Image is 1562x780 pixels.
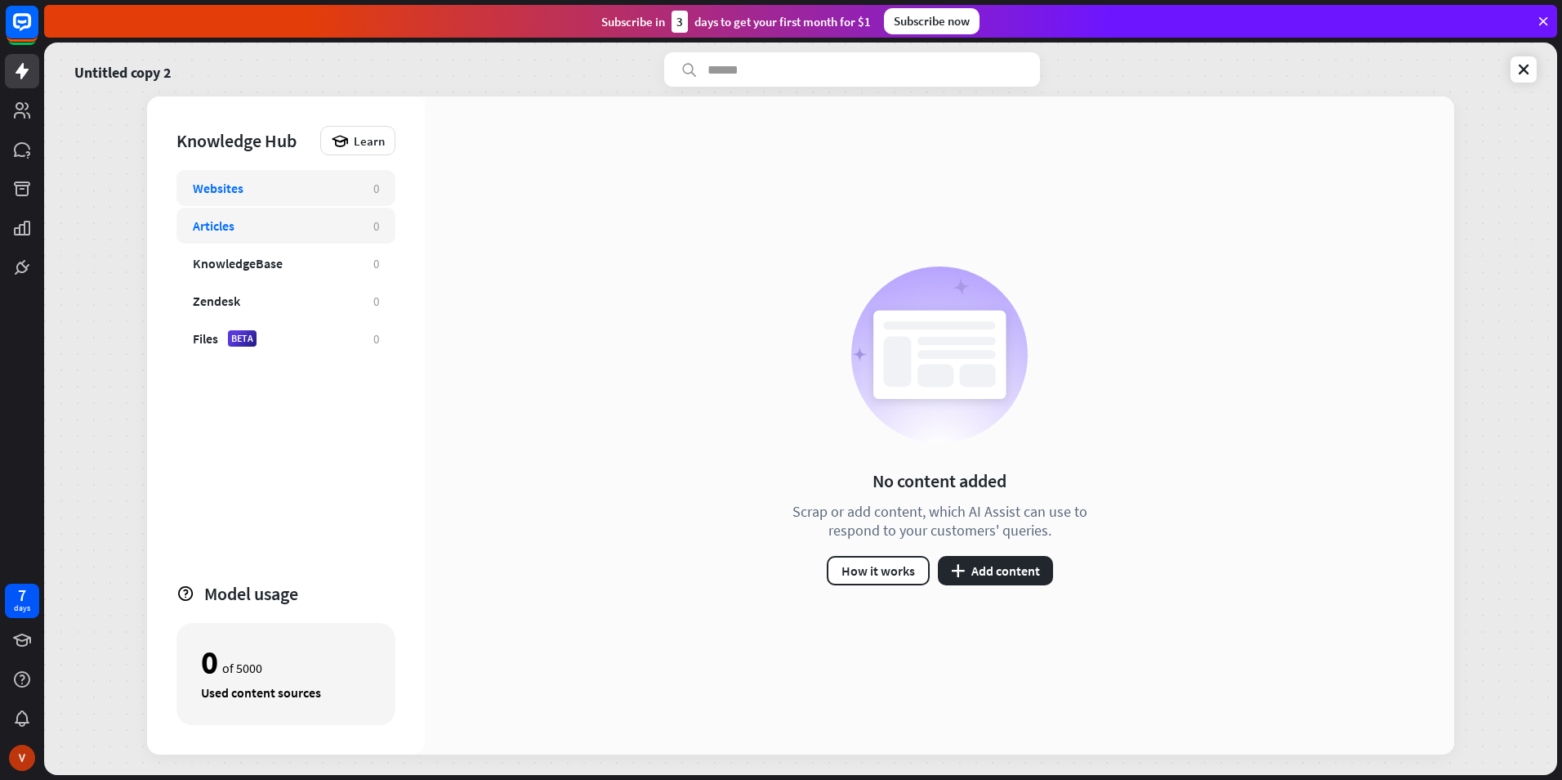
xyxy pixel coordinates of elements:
[951,564,965,577] i: plus
[193,180,243,196] div: Websites
[827,556,930,585] button: How it works
[884,8,980,34] div: Subscribe now
[672,11,688,33] div: 3
[373,294,379,309] div: 0
[373,331,379,347] div: 0
[228,330,257,347] div: BETA
[201,648,218,676] div: 0
[373,218,379,234] div: 0
[204,582,395,605] div: Model usage
[373,181,379,196] div: 0
[354,133,385,149] span: Learn
[74,52,172,87] a: Untitled copy 2
[193,330,218,347] div: Files
[193,293,240,309] div: Zendesk
[938,556,1053,585] button: plusAdd content
[201,648,371,676] div: of 5000
[373,256,379,271] div: 0
[772,502,1107,540] div: Scrap or add content, which AI Assist can use to respond to your customers' queries.
[193,255,283,271] div: KnowledgeBase
[601,11,871,33] div: Subscribe in days to get your first month for $1
[13,7,62,56] button: Open LiveChat chat widget
[176,129,312,152] div: Knowledge Hub
[201,684,371,701] div: Used content sources
[5,584,39,618] a: 7 days
[193,217,234,234] div: Articles
[18,588,26,603] div: 7
[14,603,30,614] div: days
[872,469,1006,492] div: No content added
